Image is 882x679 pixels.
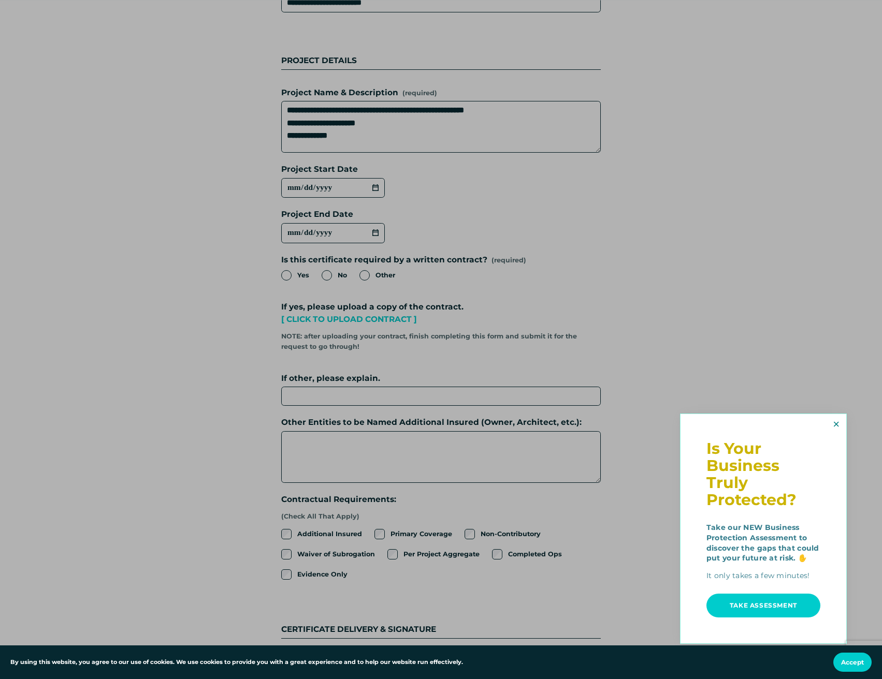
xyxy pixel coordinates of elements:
[841,658,864,666] span: Accept
[706,523,821,563] strong: Take our NEW Business Protection Assessment to discover the gaps that could put your future at ri...
[706,594,820,617] a: Take Assessment
[706,440,820,508] h1: Is Your Business Truly Protected?
[828,416,844,433] a: Close
[706,571,820,581] p: It only takes a few minutes!
[10,658,463,667] p: By using this website, you agree to our use of cookies. We use cookies to provide you with a grea...
[833,653,872,672] button: Accept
